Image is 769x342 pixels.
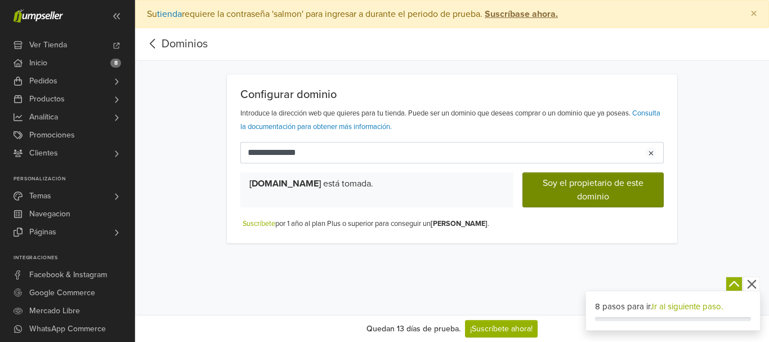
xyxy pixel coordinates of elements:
[29,320,106,338] span: WhatsApp Commerce
[29,187,51,205] span: Temas
[14,176,135,183] p: Personalización
[482,8,558,20] a: Suscríbase ahora.
[29,36,67,54] span: Ver Tienda
[750,6,757,22] span: ×
[29,72,57,90] span: Pedidos
[522,172,664,207] button: Soy el propietario de este dominio
[29,302,80,320] span: Mercado Libre
[110,59,121,68] span: 8
[243,219,275,228] a: Suscríbete
[243,219,489,228] small: por 1 año al plan Plus o superior para conseguir un .
[29,90,65,108] span: Productos
[162,37,208,51] a: Dominios
[595,300,752,313] div: 8 pasos para ir.
[29,54,47,72] span: Inicio
[29,144,58,162] span: Clientes
[29,108,58,126] span: Analítica
[240,109,660,131] a: Consulta la documentación para obtener más información.
[366,323,460,335] div: Quedan 13 días de prueba.
[240,88,664,101] h5: Configurar dominio
[29,266,107,284] span: Facebook & Instagram
[157,8,182,20] a: tienda
[29,126,75,144] span: Promociones
[14,255,135,261] p: Integraciones
[240,109,660,131] small: Introduce la dirección web que quieres para tu tienda. Puede ser un dominio que deseas comprar o ...
[29,205,70,223] span: Navegacion
[249,178,321,189] b: [DOMAIN_NAME]
[465,320,538,337] a: ¡Suscríbete ahora!
[739,1,768,28] button: Close
[29,223,56,241] span: Páginas
[29,284,95,302] span: Google Commerce
[431,219,488,228] strong: [PERSON_NAME]
[240,172,513,207] div: está tomada.
[652,301,723,312] a: Ir al siguiente paso.
[485,8,558,20] strong: Suscríbase ahora.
